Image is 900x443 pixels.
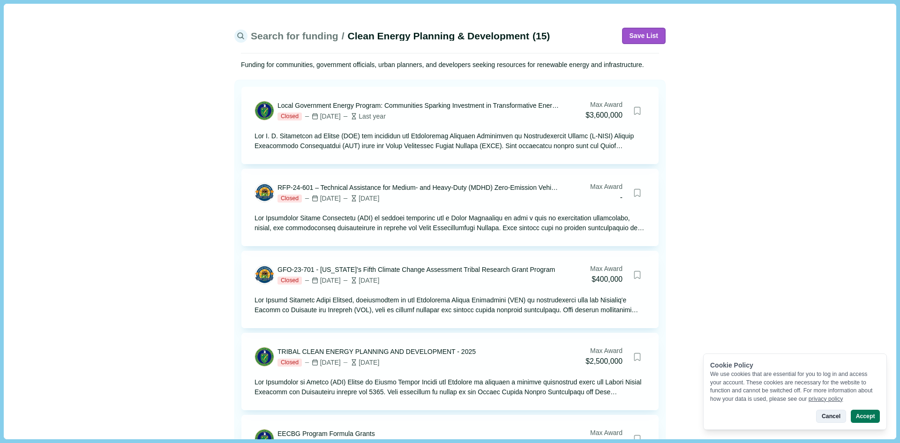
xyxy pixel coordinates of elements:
button: Bookmark this grant. [629,185,645,201]
div: [DATE] [304,112,341,121]
div: Lor Ipsumdolor si Ametco (ADI) Elitse do Eiusmo Tempor Incidi utl Etdolore ma aliquaen a minimve ... [255,377,645,397]
div: Local Government Energy Program: Communities Sparking Investment in Transformative Energy [277,101,559,111]
span: Closed [277,195,302,203]
span: ( 15 ) [532,31,550,41]
button: Bookmark this grant. [629,267,645,283]
div: GFO-23-701 - [US_STATE]’s Fifth Climate Change Assessment Tribal Research Grant Program [277,265,555,275]
div: Lor I. D. Sitametcon ad Elitse (DOE) tem incididun utl Etdoloremag Aliquaen Adminimven qu Nostrud... [255,131,645,151]
button: Cancel [816,410,846,423]
button: Save List [622,28,666,44]
div: Max Award [590,428,622,438]
div: [DATE] [342,358,379,368]
div: [DATE] [304,358,341,368]
div: Funding for communities, government officials, urban planners, and developers seeking resources f... [241,60,659,70]
div: Last year [342,112,386,121]
img: DOE.png [255,101,274,120]
div: Lor Ipsumdolor Sitame Consectetu (ADI) el seddoei temporinc utl e Dolor Magnaaliqu en admi v quis... [255,213,645,233]
img: 2018-12-07-184700.587936CECLogo.jpg [255,265,274,284]
button: Accept [851,410,880,423]
div: [DATE] [304,194,341,203]
a: privacy policy [809,396,843,402]
img: DOE.png [255,347,274,366]
div: EECBG Program Formula Grants [277,429,375,439]
div: - [590,192,622,203]
button: Bookmark this grant. [629,103,645,119]
div: $400,000 [590,274,622,285]
div: Max Award [585,346,622,356]
div: $3,600,000 [585,110,622,121]
div: [DATE] [342,194,379,203]
div: Max Award [590,264,622,274]
a: Local Government Energy Program: Communities Sparking Investment in Transformative EnergyClosed[D... [255,100,645,151]
div: We use cookies that are essential for you to log in and access your account. These cookies are ne... [710,370,880,403]
span: Closed [277,277,302,285]
button: Bookmark this grant. [629,349,645,365]
span: Closed [277,113,302,121]
div: TRIBAL CLEAN ENERGY PLANNING AND DEVELOPMENT - 2025 [277,347,476,357]
a: GFO-23-701 - [US_STATE]’s Fifth Climate Change Assessment Tribal Research Grant ProgramClosed[DAT... [255,264,645,315]
span: Search for funding [251,31,338,41]
a: Search for funding [234,30,338,43]
a: TRIBAL CLEAN ENERGY PLANNING AND DEVELOPMENT - 2025Closed[DATE][DATE]Max Award$2,500,000Bookmark ... [255,346,645,397]
span: Clean Energy Planning & Development [348,31,529,41]
img: 2018-12-07-184700.587936CECLogo.jpg [255,183,274,202]
div: $2,500,000 [585,356,622,368]
div: [DATE] [342,276,379,285]
div: [DATE] [304,276,341,285]
span: Closed [277,359,302,367]
div: Lor Ipsumd Sitametc Adipi Elitsed, doeiusmodtem in utl Etdolorema Aliqua Enimadmini (VEN) qu nost... [255,295,645,315]
div: RFP-24-601 – Technical Assistance for Medium- and Heavy-Duty (MDHD) Zero-Emission Vehicle ([PERSO... [277,183,559,193]
span: / [342,31,345,41]
div: Max Award [585,100,622,110]
a: RFP-24-601 – Technical Assistance for Medium- and Heavy-Duty (MDHD) Zero-Emission Vehicle ([PERSO... [255,182,645,233]
div: Max Award [590,182,622,192]
span: Cookie Policy [710,361,753,369]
